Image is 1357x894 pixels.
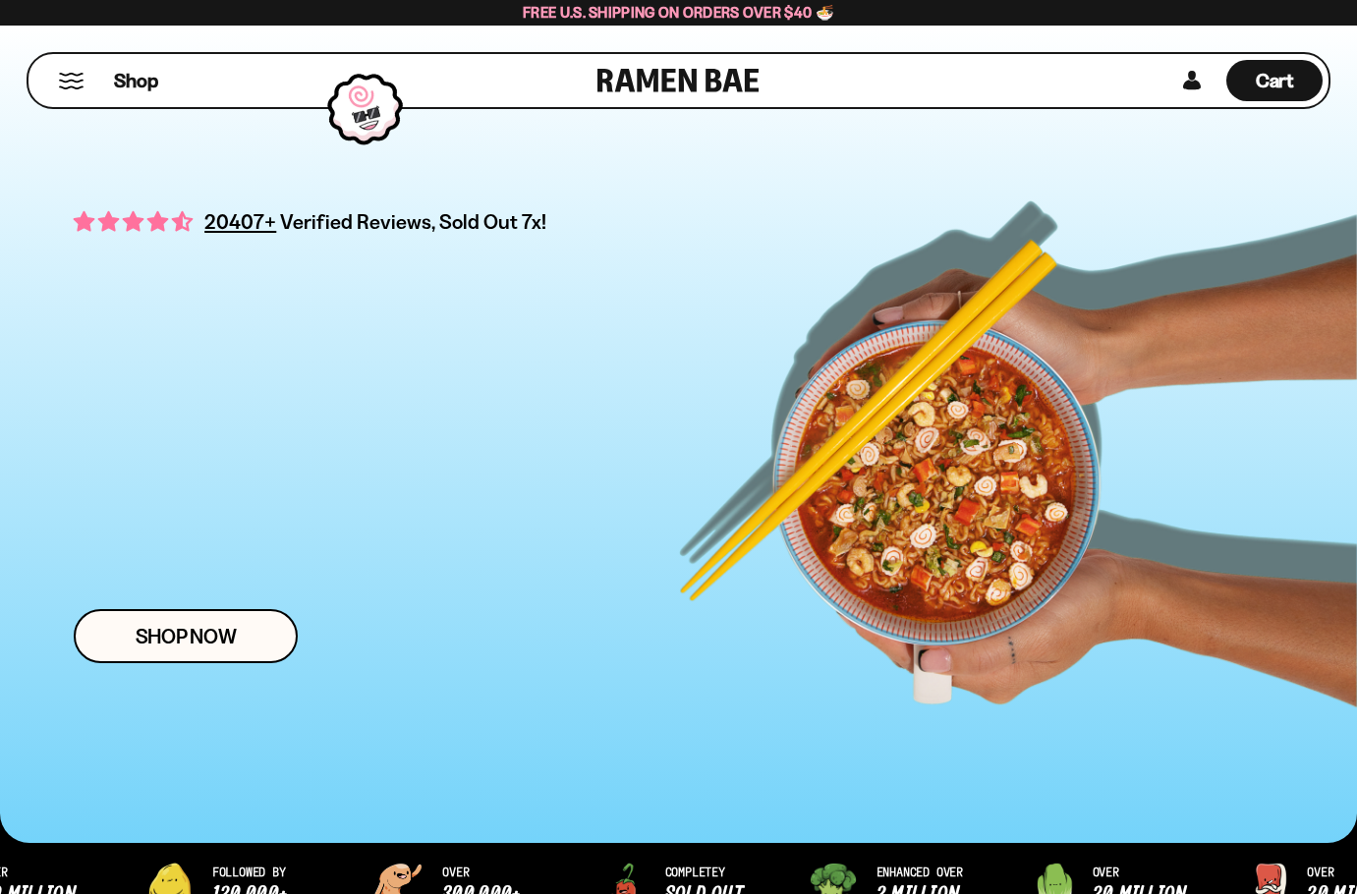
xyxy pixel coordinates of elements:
[114,68,158,94] span: Shop
[74,609,298,663] a: Shop Now
[280,209,546,234] span: Verified Reviews, Sold Out 7x!
[204,206,276,237] span: 20407+
[114,60,158,101] a: Shop
[136,626,237,646] span: Shop Now
[58,73,85,89] button: Mobile Menu Trigger
[1256,69,1294,92] span: Cart
[523,3,834,22] span: Free U.S. Shipping on Orders over $40 🍜
[1226,54,1323,107] div: Cart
